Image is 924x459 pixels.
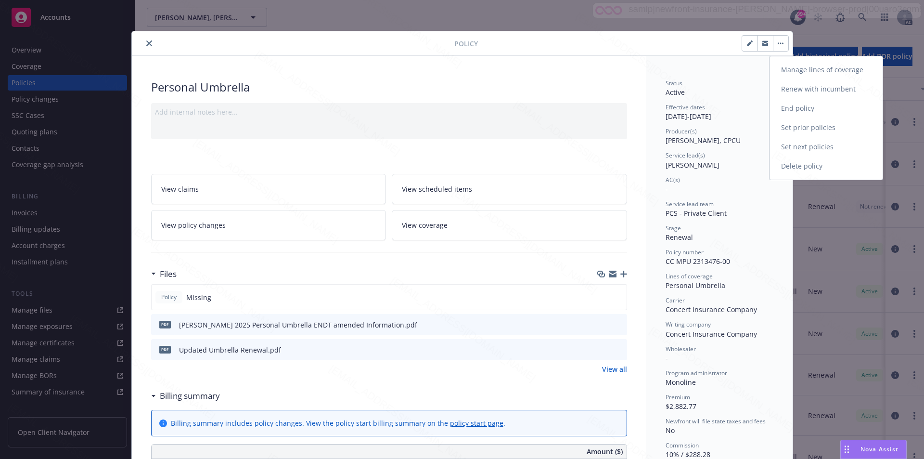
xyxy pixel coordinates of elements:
span: View policy changes [161,220,226,230]
div: Files [151,268,177,280]
div: [DATE] - [DATE] [666,103,773,121]
div: Add internal notes here... [155,107,623,117]
span: Missing [186,292,211,302]
span: Status [666,79,682,87]
span: - [666,354,668,363]
button: preview file [615,345,623,355]
button: download file [599,345,607,355]
span: Active [666,88,685,97]
a: View scheduled items [392,174,627,204]
span: Personal Umbrella [666,281,725,290]
div: Billing summary [151,390,220,402]
button: Nova Assist [840,440,907,459]
span: - [666,184,668,194]
span: Effective dates [666,103,705,111]
span: No [666,426,675,435]
span: CC MPU 2313476-00 [666,257,730,266]
span: Policy [159,293,179,302]
span: Policy number [666,248,704,256]
a: View all [602,364,627,374]
span: Nova Assist [860,445,898,453]
span: Service lead team [666,200,714,208]
span: Premium [666,393,690,401]
span: Concert Insurance Company [666,329,757,339]
button: download file [599,320,607,330]
div: Billing summary includes policy changes. View the policy start billing summary on the . [171,418,505,428]
span: Concert Insurance Company [666,305,757,314]
span: [PERSON_NAME], CPCU [666,136,741,145]
span: Lines of coverage [666,272,713,280]
a: View policy changes [151,210,386,240]
span: Renewal [666,233,693,242]
span: PCS - Private Client [666,209,727,218]
button: preview file [615,320,623,330]
span: Wholesaler [666,345,696,353]
span: pdf [159,346,171,353]
span: Writing company [666,320,711,328]
h3: Files [160,268,177,280]
span: Monoline [666,378,696,387]
span: 10% / $288.28 [666,450,710,459]
span: AC(s) [666,176,680,184]
span: Policy [454,39,478,49]
span: Program administrator [666,369,727,377]
div: Drag to move [841,440,853,459]
span: Stage [666,224,681,232]
button: close [143,38,155,49]
a: View claims [151,174,386,204]
span: View claims [161,184,199,194]
span: $2,882.77 [666,402,696,411]
span: Amount ($) [587,446,623,457]
span: Carrier [666,296,685,304]
span: Commission [666,441,699,449]
span: pdf [159,321,171,328]
a: policy start page [450,419,503,428]
span: View scheduled items [402,184,472,194]
div: [PERSON_NAME] 2025 Personal Umbrella ENDT amended Information.pdf [179,320,417,330]
span: [PERSON_NAME] [666,160,719,170]
div: Personal Umbrella [151,79,627,95]
div: Updated Umbrella Renewal.pdf [179,345,281,355]
h3: Billing summary [160,390,220,402]
span: Producer(s) [666,127,697,135]
a: View coverage [392,210,627,240]
span: View coverage [402,220,448,230]
span: Newfront will file state taxes and fees [666,417,766,425]
span: Service lead(s) [666,151,705,159]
